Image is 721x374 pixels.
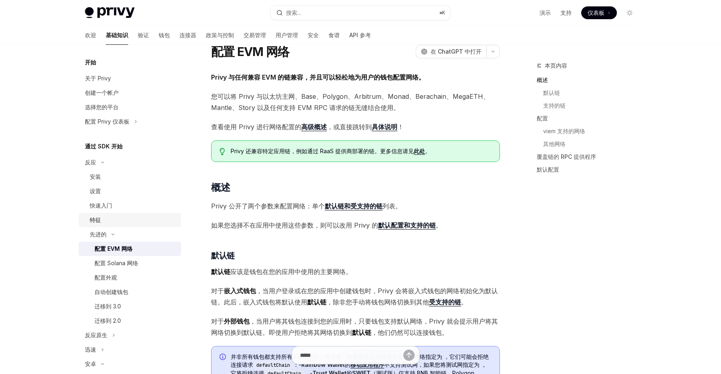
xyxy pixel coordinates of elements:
[352,328,371,336] font: 默认链
[425,148,431,154] font: 。
[224,287,256,295] font: 嵌入式钱包
[179,26,196,45] a: 连接器
[95,245,133,252] font: 配置 EVM 网络
[211,287,224,295] font: 对于
[85,159,96,166] font: 反应
[540,9,551,16] font: 演示
[138,32,149,38] font: 验证
[243,268,352,276] font: 是钱包在您的应用中使用的主要网络。
[537,115,548,122] font: 配置
[328,26,340,45] a: 食谱
[79,184,181,198] a: 设置
[79,242,181,256] a: 配置 EVM 网络
[106,32,128,38] font: 基础知识
[159,32,170,38] font: 钱包
[79,227,181,242] button: 切换高级部分
[159,26,170,45] a: 钱包
[79,155,181,170] button: 切换 React 部分
[383,202,395,210] font: 列表
[543,140,566,147] font: 其他网络
[308,26,319,45] a: 安全
[85,143,123,150] font: 通过 SDK 开始
[545,62,567,69] font: 本页内容
[537,74,642,86] a: 概述
[211,73,425,81] font: Privy 与任何兼容 EVM 的链兼容，并且可以轻松地为用户的钱包配置网络。
[79,256,181,270] a: 配置 Solana 网络
[79,170,181,184] a: 安装
[623,6,636,19] button: 切换暗模式
[79,100,181,114] a: 选择您的平台
[85,346,96,353] font: 迅速
[79,357,181,371] button: 切换 Android 部分
[378,221,436,229] font: 默认配置和支持的链
[79,114,181,129] button: 切换配置 Privy 仪表板部分
[588,9,604,16] font: 仪表板
[79,314,181,328] a: 迁移到 2.0
[271,6,450,20] button: 打开搜索
[397,123,404,131] font: ！
[244,32,266,38] font: 交易管理
[79,71,181,86] a: 关于 Privy
[581,6,617,19] a: 仪表板
[540,9,551,17] a: 演示
[276,26,298,45] a: 用户管理
[85,26,96,45] a: 欢迎
[138,26,149,45] a: 验证
[560,9,572,17] a: 支持
[85,59,96,66] font: 开始
[349,26,371,45] a: API 参考
[85,118,129,125] font: 配置 Privy 仪表板
[371,328,448,336] font: ，他们仍然可以连接钱包。
[439,10,442,16] font: ⌘
[85,89,119,96] font: 创建一个帐户
[106,26,128,45] a: 基础知识
[95,274,117,281] font: 配置外观
[537,163,642,176] a: 默认配置
[95,288,128,295] font: 自动创建钱包
[461,298,467,306] font: 。
[350,202,383,210] font: 受支持的链
[206,26,234,45] a: 政策与控制
[211,221,378,229] font: 如果您选择不在应用中使用这些参数，则可以改用 Privy 的
[560,9,572,16] font: 支持
[350,202,383,210] a: 受支持的链
[326,298,429,306] font: ，除非您手动将钱包网络切换到其他
[95,303,121,310] font: 迁移到 3.0
[211,317,224,325] font: 对于
[230,268,243,276] font: 应该
[211,251,235,260] font: 默认链
[429,298,461,306] font: 受支持的链
[90,188,101,194] font: 设置
[220,148,225,155] svg: 提示
[537,76,548,83] font: 概述
[378,221,436,230] a: 默认配置和支持的链
[85,75,111,82] font: 关于 Privy
[276,32,298,38] font: 用户管理
[349,32,371,38] font: API 参考
[416,45,486,58] button: 在 ChatGPT 中打开
[85,7,135,18] img: 灯光标志
[95,260,138,266] font: 配置 Solana 网络
[325,202,350,210] a: 默认链和
[211,317,498,336] font: ，当用户将其钱包连接到您的应用时，只要钱包支持默认网络，Privy 就会提示用户将其网络切换到默认链。即使用户拒绝将其网络切换到
[79,86,181,100] a: 创建一个帐户
[90,231,107,238] font: 先进的
[308,32,319,38] font: 安全
[211,92,489,112] font: 您可以将 Privy 与以太坊主网、Base、Polygon、Arbitrum、Monad、Berachain、MegaETH、Mantle、Story 以及任何支持 EVM RPC 请求的链无...
[90,202,112,209] font: 快速入门
[537,112,642,125] a: 配置
[211,268,230,276] font: 默认链
[286,9,301,16] font: 搜索...
[403,350,415,361] button: 发送消息
[327,123,372,131] font: ，或直接跳转到
[85,332,107,338] font: 反应原生
[301,123,327,131] a: 高级概述
[211,202,325,210] font: Privy 公开了两个参数来配置网络：单个
[537,99,642,112] a: 支持的链
[543,89,560,96] font: 默认链
[211,182,230,193] font: 概述
[328,32,340,38] font: 食谱
[224,317,250,325] font: 外部钱包
[211,44,289,59] font: 配置 EVM 网络
[537,86,642,99] a: 默认链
